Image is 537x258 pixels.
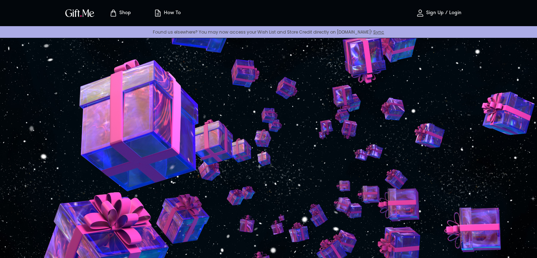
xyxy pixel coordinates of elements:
[162,10,181,16] p: How To
[424,10,461,16] p: Sign Up / Login
[154,9,162,17] img: how-to.svg
[404,2,474,24] button: Sign Up / Login
[64,8,96,18] img: GiftMe Logo
[148,2,187,24] button: How To
[118,10,131,16] p: Shop
[373,29,384,35] a: Sync
[63,9,96,17] button: GiftMe Logo
[101,2,139,24] button: Store page
[6,29,531,35] p: Found us elsewhere? You may now access your Wish List and Store Credit directly on [DOMAIN_NAME]!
